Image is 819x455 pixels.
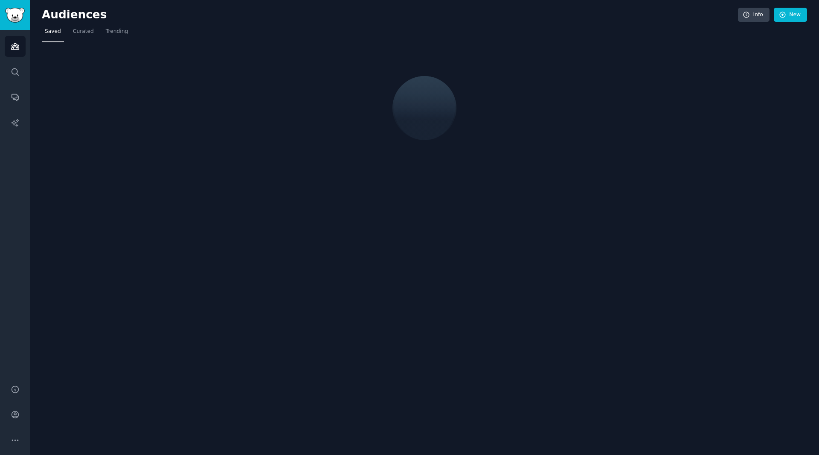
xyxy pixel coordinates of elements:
img: GummySearch logo [5,8,25,23]
h2: Audiences [42,8,738,22]
span: Curated [73,28,94,35]
a: Info [738,8,770,22]
a: Trending [103,25,131,42]
span: Saved [45,28,61,35]
a: Saved [42,25,64,42]
span: Trending [106,28,128,35]
a: New [774,8,807,22]
a: Curated [70,25,97,42]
